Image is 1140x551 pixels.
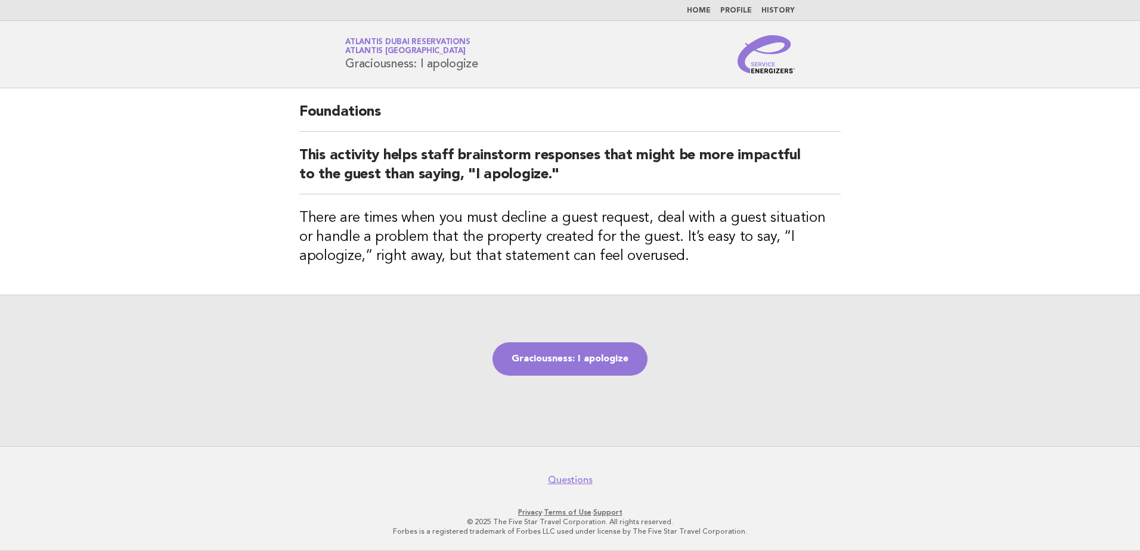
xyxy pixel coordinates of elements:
[205,517,935,527] p: © 2025 The Five Star Travel Corporation. All rights reserved.
[345,38,470,55] a: Atlantis Dubai ReservationsAtlantis [GEOGRAPHIC_DATA]
[548,474,593,486] a: Questions
[345,39,478,70] h1: Graciousness: I apologize
[492,342,648,376] a: Graciousness: I apologize
[299,146,841,194] h2: This activity helps staff brainstorm responses that might be more impactful to the guest than say...
[720,7,752,14] a: Profile
[738,35,795,73] img: Service Energizers
[687,7,711,14] a: Home
[544,508,591,516] a: Terms of Use
[205,527,935,536] p: Forbes is a registered trademark of Forbes LLC used under license by The Five Star Travel Corpora...
[299,103,841,132] h2: Foundations
[518,508,542,516] a: Privacy
[345,48,466,55] span: Atlantis [GEOGRAPHIC_DATA]
[593,508,622,516] a: Support
[761,7,795,14] a: History
[205,507,935,517] p: · ·
[299,209,841,266] h3: There are times when you must decline a guest request, deal with a guest situation or handle a pr...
